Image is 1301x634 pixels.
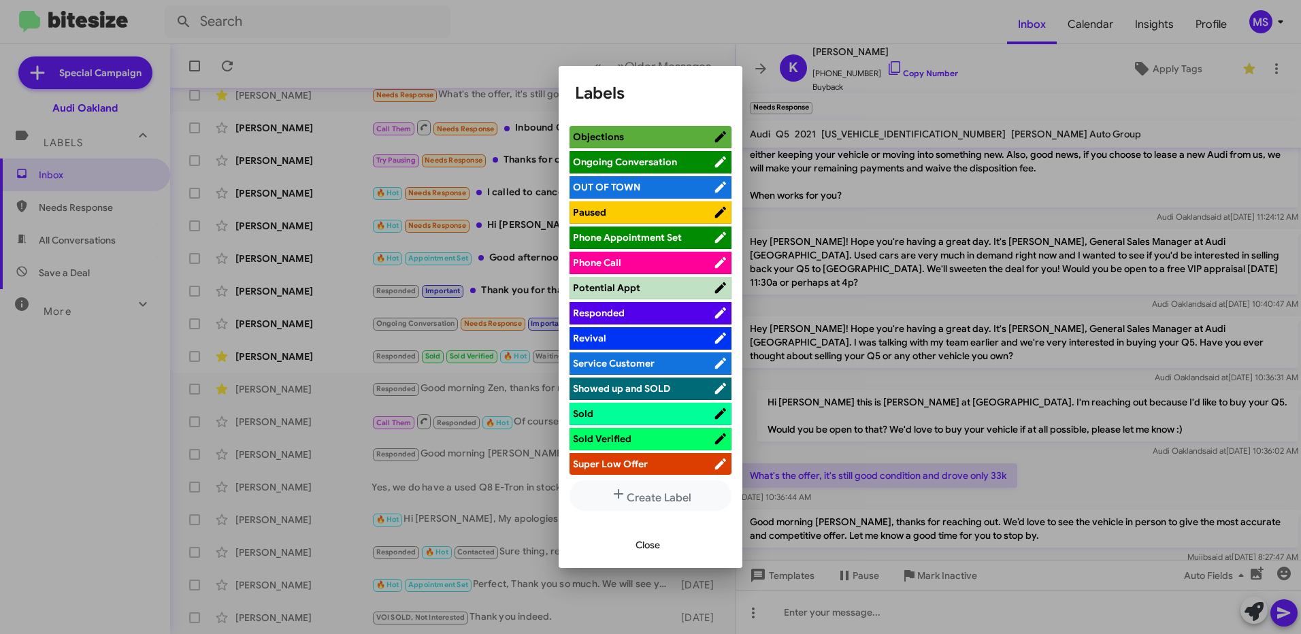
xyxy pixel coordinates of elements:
[573,332,606,344] span: Revival
[573,407,593,420] span: Sold
[625,533,671,557] button: Close
[573,433,631,445] span: Sold Verified
[573,357,655,369] span: Service Customer
[573,156,677,168] span: Ongoing Conversation
[573,206,606,218] span: Paused
[573,458,648,470] span: Super Low Offer
[573,307,625,319] span: Responded
[573,282,640,294] span: Potential Appt
[636,533,660,557] span: Close
[573,181,640,193] span: OUT OF TOWN
[573,256,621,269] span: Phone Call
[575,82,726,104] h1: Labels
[573,231,682,244] span: Phone Appointment Set
[573,382,670,395] span: Showed up and SOLD
[573,131,624,143] span: Objections
[570,480,731,511] button: Create Label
